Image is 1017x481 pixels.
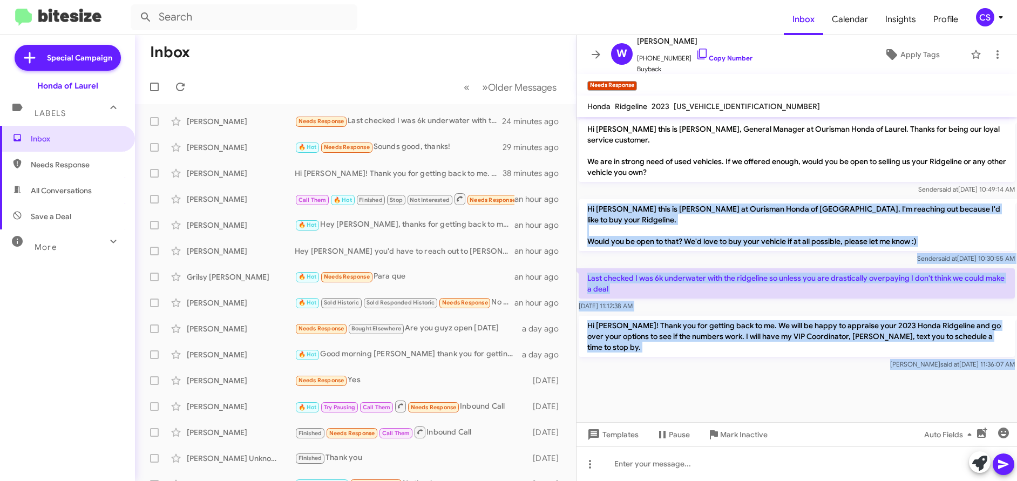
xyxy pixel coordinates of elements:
div: an hour ago [514,220,567,231]
span: [PERSON_NAME] [DATE] 11:36:07 AM [890,360,1015,368]
div: Para que [295,270,514,283]
span: Needs Response [470,197,516,204]
button: Auto Fields [916,425,985,444]
div: [DATE] [528,375,567,386]
div: Grilsy [PERSON_NAME] [187,272,295,282]
span: Auto Fields [924,425,976,444]
p: Last checked I was 6k underwater with the ridgeline so unless you are drastically overpaying I do... [579,268,1015,299]
span: Ridgeline [615,101,647,111]
div: [PERSON_NAME] [187,168,295,179]
p: Hi [PERSON_NAME] this is [PERSON_NAME] at Ourisman Honda of [GEOGRAPHIC_DATA]. I'm reaching out b... [579,199,1015,251]
span: Needs Response [324,144,370,151]
div: Hey [PERSON_NAME] you'd have to reach out to [PERSON_NAME] as she's the one driving the vehicle. ... [295,246,514,256]
span: 🔥 Hot [299,404,317,411]
div: [PERSON_NAME] [187,194,295,205]
div: CS [976,8,994,26]
div: Thank you [295,452,528,464]
a: Copy Number [696,54,752,62]
span: Sold Historic [324,299,360,306]
span: Sold Responded Historic [367,299,435,306]
a: Special Campaign [15,45,121,71]
span: Needs Response [442,299,488,306]
span: said at [940,360,959,368]
div: [PERSON_NAME] [187,142,295,153]
div: Hey [PERSON_NAME], thanks for getting back to me. Do you have some time to bring your Odyssey by ... [295,219,514,231]
div: 24 minutes ago [503,116,567,127]
div: No thank you. I'm perfectly happy with it. [295,296,514,309]
span: Needs Response [299,118,344,125]
div: an hour ago [514,297,567,308]
span: Bought Elsewhere [351,325,401,332]
span: Labels [35,109,66,118]
div: [DATE] [528,401,567,412]
span: [DATE] 11:12:38 AM [579,302,633,310]
span: [PERSON_NAME] [637,35,752,48]
span: 🔥 Hot [299,273,317,280]
div: 29 minutes ago [503,142,567,153]
span: Needs Response [299,377,344,384]
a: Insights [877,4,925,35]
span: Buyback [637,64,752,74]
div: [PERSON_NAME] [187,246,295,256]
span: Inbox [31,133,123,144]
div: [DATE] [528,453,567,464]
input: Search [131,4,357,30]
span: Needs Response [329,430,375,437]
span: 🔥 Hot [334,197,352,204]
div: Last checked I was 6k underwater with the ridgeline so unless you are drastically overpaying I do... [295,115,503,127]
div: an hour ago [514,272,567,282]
div: an hour ago [514,246,567,256]
div: [PERSON_NAME] [187,427,295,438]
a: Profile [925,4,967,35]
span: said at [938,254,957,262]
span: Apply Tags [900,45,940,64]
span: Not Interested [410,197,450,204]
span: Pause [669,425,690,444]
div: [PERSON_NAME] [187,349,295,360]
nav: Page navigation example [458,76,563,98]
button: Pause [647,425,699,444]
div: [PERSON_NAME] [187,401,295,412]
span: Call Them [382,430,410,437]
div: Inbound Call [295,425,528,439]
a: Inbox [784,4,823,35]
span: Save a Deal [31,211,71,222]
small: Needs Response [587,81,637,91]
span: Finished [359,197,383,204]
span: Needs Response [324,273,370,280]
div: Sounds good, thanks! [295,141,503,153]
span: Needs Response [411,404,457,411]
span: Stop [390,197,403,204]
span: » [482,80,488,94]
span: 🔥 Hot [299,299,317,306]
span: Call Them [363,404,391,411]
span: Special Campaign [47,52,112,63]
div: Yes [295,374,528,387]
p: Hi [PERSON_NAME]! Thank you for getting back to me. We will be happy to appraise your 2023 Honda ... [579,316,1015,357]
span: Finished [299,455,322,462]
a: Calendar [823,4,877,35]
span: Needs Response [299,325,344,332]
div: [PERSON_NAME] Unknown [187,453,295,464]
div: [PERSON_NAME] [187,323,295,334]
span: Templates [585,425,639,444]
div: Are you guyz open [DATE] [295,322,522,335]
span: 2023 [652,101,669,111]
button: Templates [577,425,647,444]
div: 38 minutes ago [503,168,567,179]
div: [PERSON_NAME] [187,220,295,231]
span: 🔥 Hot [299,221,317,228]
div: Hi [PERSON_NAME]! Thank you for getting back to me. We will be happy to appraise your 2023 Honda ... [295,168,503,179]
span: Older Messages [488,82,557,93]
button: Apply Tags [858,45,965,64]
div: Inbound Call [295,192,514,206]
span: said at [939,185,958,193]
span: Finished [299,430,322,437]
div: [DATE] [528,427,567,438]
div: Honda of Laurel [37,80,98,91]
span: Mark Inactive [720,425,768,444]
div: a day ago [522,323,567,334]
